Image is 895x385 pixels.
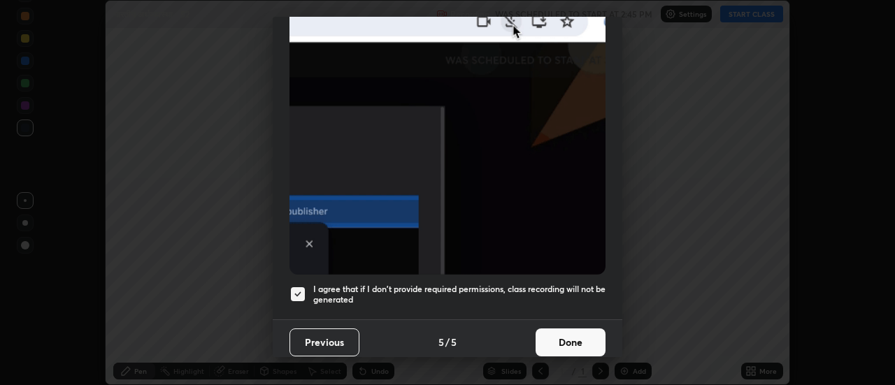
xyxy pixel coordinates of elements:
[536,328,606,356] button: Done
[451,335,457,349] h4: 5
[289,328,359,356] button: Previous
[313,284,606,305] h5: I agree that if I don't provide required permissions, class recording will not be generated
[445,335,450,349] h4: /
[438,335,444,349] h4: 5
